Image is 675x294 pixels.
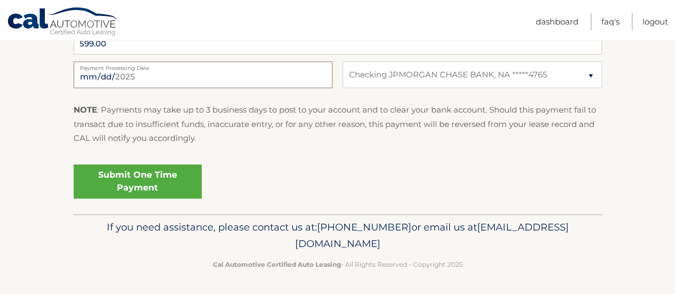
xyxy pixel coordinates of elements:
[74,28,602,54] input: Payment Amount
[7,7,119,38] a: Cal Automotive
[81,259,595,270] p: - All Rights Reserved - Copyright 2025
[601,13,620,30] a: FAQ's
[74,105,97,115] strong: NOTE
[81,219,595,253] p: If you need assistance, please contact us at: or email us at
[213,260,341,268] strong: Cal Automotive Certified Auto Leasing
[317,221,411,233] span: [PHONE_NUMBER]
[74,61,332,70] label: Payment Processing Date
[74,164,202,198] a: Submit One Time Payment
[642,13,668,30] a: Logout
[74,103,602,145] p: : Payments may take up to 3 business days to post to your account and to clear your bank account....
[74,61,332,88] input: Payment Date
[536,13,578,30] a: Dashboard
